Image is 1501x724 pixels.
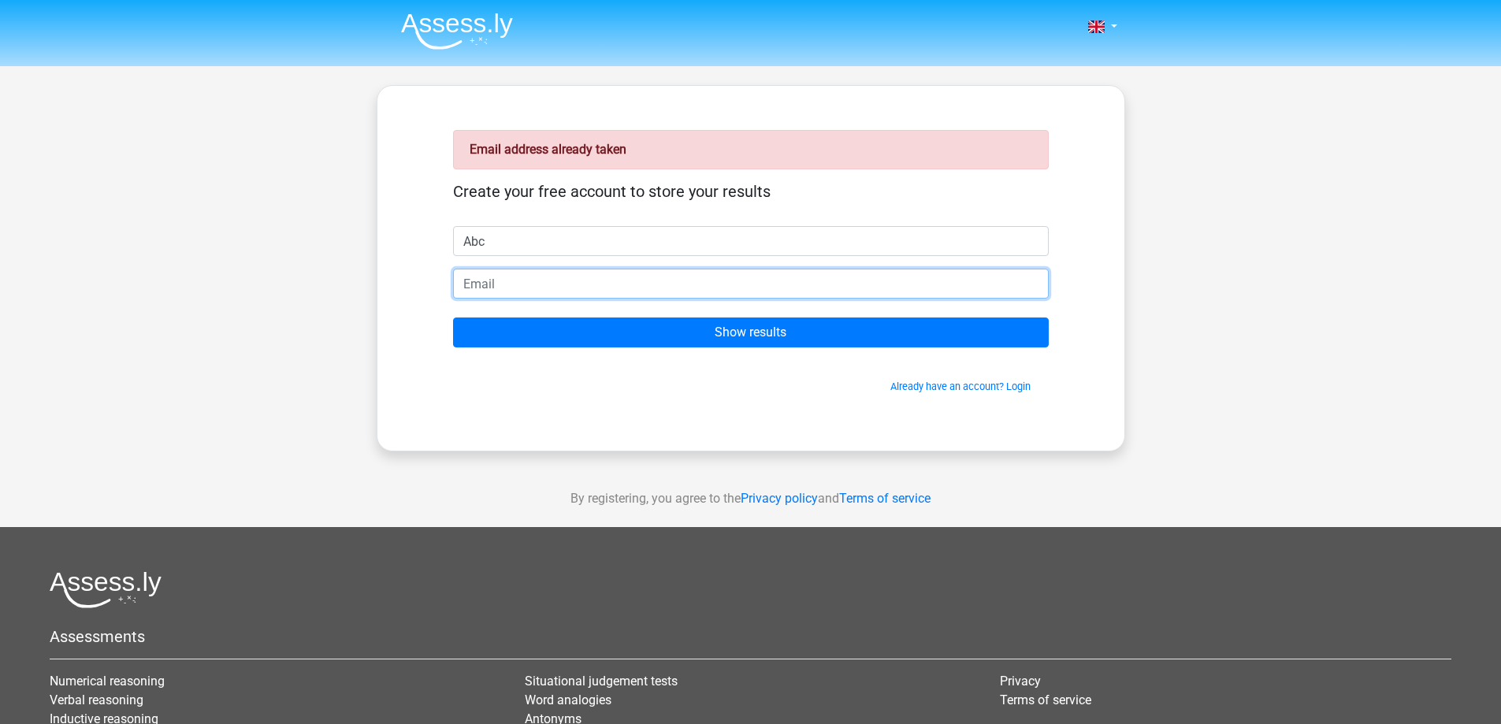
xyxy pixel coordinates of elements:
[401,13,513,50] img: Assessly
[525,674,678,689] a: Situational judgement tests
[470,142,626,157] strong: Email address already taken
[890,381,1031,392] a: Already have an account? Login
[1000,674,1041,689] a: Privacy
[741,491,818,506] a: Privacy policy
[1000,692,1091,707] a: Terms of service
[453,226,1049,256] input: First name
[453,317,1049,347] input: Show results
[839,491,931,506] a: Terms of service
[453,182,1049,201] h5: Create your free account to store your results
[453,269,1049,299] input: Email
[50,627,1451,646] h5: Assessments
[50,571,162,608] img: Assessly logo
[50,674,165,689] a: Numerical reasoning
[50,692,143,707] a: Verbal reasoning
[525,692,611,707] a: Word analogies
